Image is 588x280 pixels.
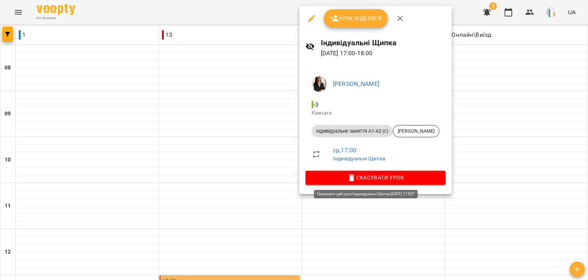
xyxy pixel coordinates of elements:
[333,147,356,154] a: ср , 17:00
[312,128,393,135] span: Індивідуальне заняття А1-А2 (с)
[312,173,439,182] span: Скасувати Урок
[312,101,320,108] span: - 3
[393,125,439,137] div: [PERSON_NAME]
[330,14,382,23] span: Урок відбувся
[312,109,439,117] p: Кімната
[321,49,446,58] p: [DATE] 17:00 - 18:00
[324,9,388,28] button: Урок відбувся
[312,76,327,92] img: 767302f1b9b7018f3e7d2d8cc4739cd7.jpg
[305,171,446,184] button: Скасувати Урок
[321,37,446,49] h6: Індивідуальні Щипка
[393,128,439,135] span: [PERSON_NAME]
[333,155,385,161] a: Індивідуальні Щипка
[333,80,379,87] a: [PERSON_NAME]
